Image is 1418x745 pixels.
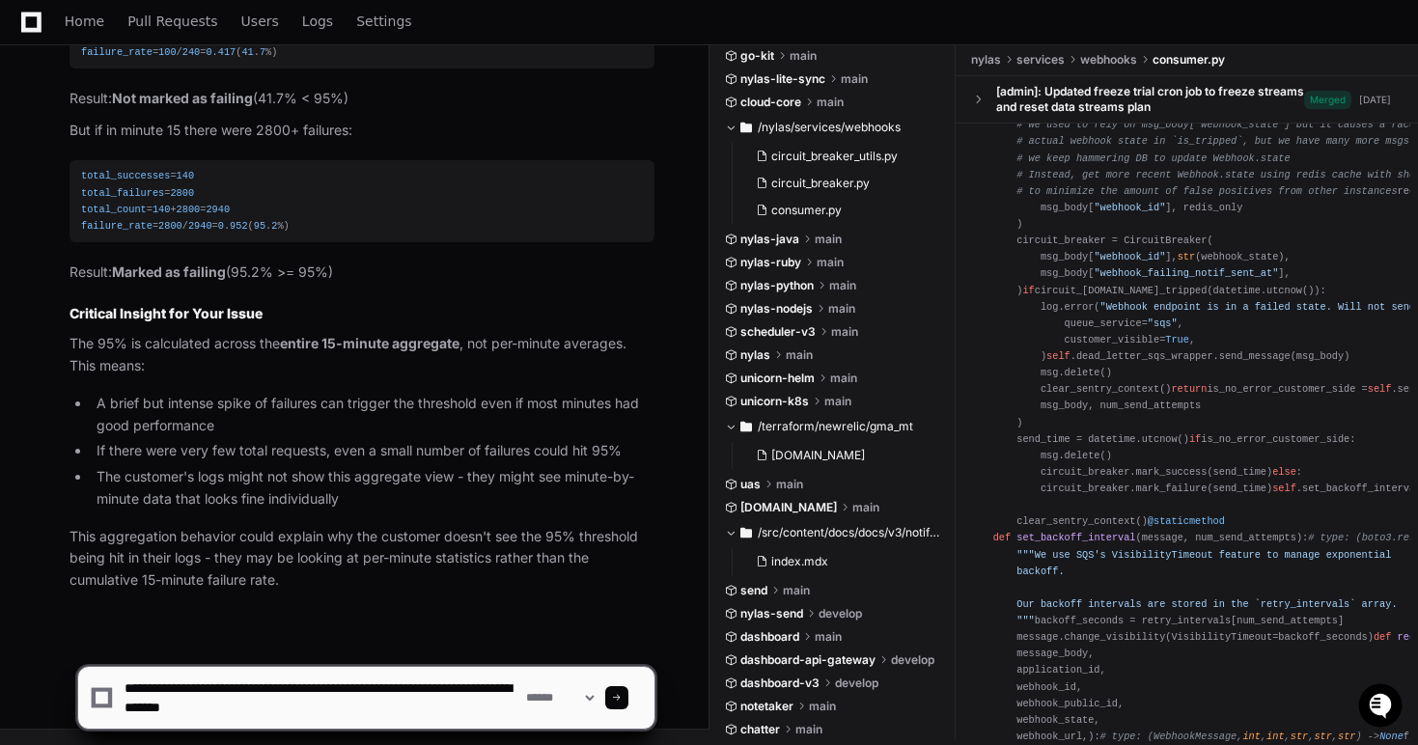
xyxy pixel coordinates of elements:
[182,46,200,58] span: 240
[1142,532,1296,543] span: message, num_send_attempts
[725,517,942,548] button: /src/content/docs/docs/v3/notifications
[758,525,942,540] span: /src/content/docs/docs/v3/notifications
[740,500,837,515] span: [DOMAIN_NAME]
[241,15,279,27] span: Users
[241,46,253,58] span: 41
[831,324,858,340] span: main
[815,232,842,247] span: main
[1171,383,1207,395] span: return
[740,347,770,363] span: nylas
[748,548,931,575] button: index.mdx
[19,77,351,108] div: Welcome
[280,335,459,351] strong: entire 15-minute aggregate
[740,71,825,87] span: nylas-lite-sync
[206,204,230,215] span: 2940
[1080,52,1137,68] span: webhooks
[1094,267,1278,279] span: "webhook_failing_notif_sent_at"
[829,278,856,293] span: main
[740,477,761,492] span: uas
[1016,185,1397,197] span: # to minimize the amount of false positives from other instances
[748,442,931,469] button: [DOMAIN_NAME]
[127,15,217,27] span: Pull Requests
[725,112,942,143] button: /nylas/services/webhooks
[170,187,194,199] span: 2800
[271,220,277,232] span: 2
[70,305,263,321] strong: Critical Insight for Your Issue
[70,88,654,110] p: Result: (41.7% < 95%)
[740,116,752,139] svg: Directory
[740,521,752,544] svg: Directory
[158,220,182,232] span: 2800
[1178,251,1195,262] span: str
[824,394,851,409] span: main
[725,411,942,442] button: /terraform/newrelic/gma_mt
[153,204,170,215] span: 140
[1165,334,1189,345] span: True
[112,263,226,280] strong: Marked as failing
[740,583,767,598] span: send
[1356,681,1408,733] iframe: Open customer support
[740,95,801,110] span: cloud-core
[740,629,799,645] span: dashboard
[1374,631,1391,643] span: def
[19,19,58,58] img: PlayerZero
[81,168,643,235] div: = = = + = = / = . ( . %)
[1148,515,1225,527] span: @staticmethod
[158,46,176,58] span: 100
[969,548,1398,626] span: """We use SQS's VisibilityTimeout feature to manage exponential backoff. Our backoff intervals ar...
[91,440,654,462] li: If there were very few total requests, even a small number of failures could hit 95%
[177,204,201,215] span: 2800
[1304,90,1351,108] span: Merged
[1016,152,1290,163] span: # we keep hammering DB to update Webhook.state
[740,232,799,247] span: nylas-java
[70,333,654,377] p: The 95% is calculated across the , not per-minute averages. This means:
[218,220,224,232] span: 0
[81,204,147,215] span: total_count
[66,163,244,179] div: We're available if you need us!
[1094,202,1165,213] span: "webhook_id"
[1359,92,1391,106] div: [DATE]
[302,15,333,27] span: Logs
[1148,317,1178,329] span: "sqs"
[70,526,654,592] p: This aggregation behavior could explain why the customer doesn't see the 95% threshold being hit ...
[771,448,865,463] span: [DOMAIN_NAME]
[771,149,898,164] span: circuit_breaker_utils.py
[748,143,931,170] button: circuit_breaker_utils.py
[65,15,104,27] span: Home
[830,371,857,386] span: main
[1153,52,1225,68] span: consumer.py
[254,220,265,232] span: 95
[786,347,813,363] span: main
[70,120,654,142] p: But if in minute 15 there were 2800+ failures:
[70,262,654,284] p: Result: (95.2% >= 95%)
[776,477,803,492] span: main
[790,48,817,64] span: main
[740,394,809,409] span: unicorn-k8s
[81,170,170,181] span: total_successes
[748,197,931,224] button: consumer.py
[91,393,654,437] li: A brief but intense spike of failures can trigger the threshold even if most minutes had good per...
[817,95,844,110] span: main
[328,150,351,173] button: Start new chat
[230,220,247,232] span: 952
[771,554,828,569] span: index.mdx
[758,120,901,135] span: /nylas/services/webhooks
[1272,483,1296,494] span: self
[1189,433,1201,445] span: if
[19,144,54,179] img: 1736555170064-99ba0984-63c1-480f-8ee9-699278ef63ed
[260,46,265,58] span: 7
[206,46,211,58] span: 0
[91,466,654,510] li: The customer's logs might not show this aggregate view - they might see minute-by-minute data tha...
[1046,350,1070,362] span: self
[81,220,153,232] span: failure_rate
[740,48,774,64] span: go-kit
[771,176,870,191] span: circuit_breaker.py
[192,203,234,217] span: Pylon
[740,278,814,293] span: nylas-python
[758,419,913,434] span: /terraform/newrelic/gma_mt
[1016,532,1135,543] span: set_backoff_interval
[66,144,317,163] div: Start new chat
[81,46,153,58] span: failure_rate
[841,71,868,87] span: main
[748,170,931,197] button: circuit_breaker.py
